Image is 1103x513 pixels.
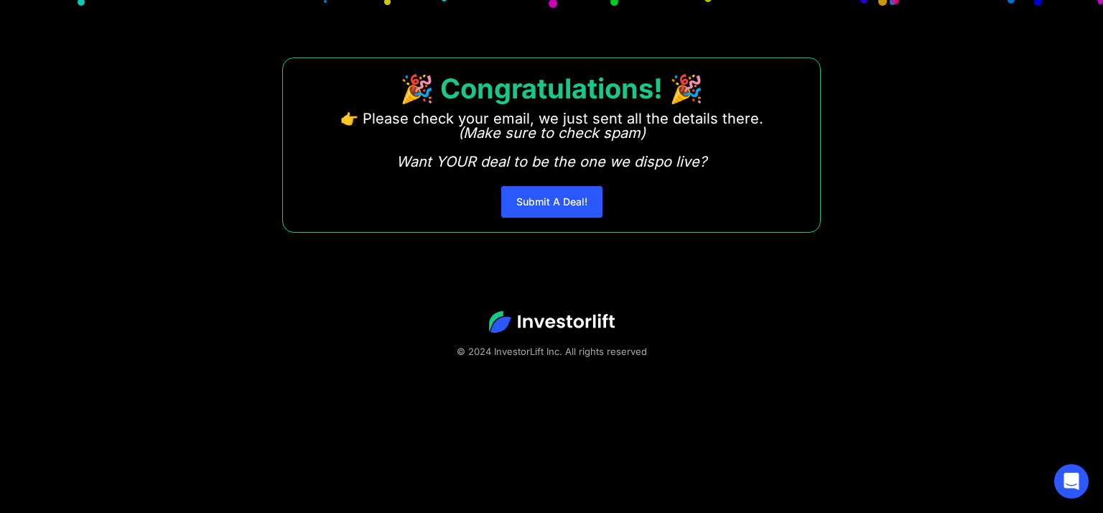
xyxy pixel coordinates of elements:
p: 👉 Please check your email, we just sent all the details there. ‍ [340,111,763,169]
div: Open Intercom Messenger [1054,464,1089,499]
strong: 🎉 Congratulations! 🎉 [400,72,703,105]
em: (Make sure to check spam) Want YOUR deal to be the one we dispo live? [396,124,707,170]
a: Submit A Deal! [501,186,602,218]
div: © 2024 InvestorLift Inc. All rights reserved [50,344,1053,359]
